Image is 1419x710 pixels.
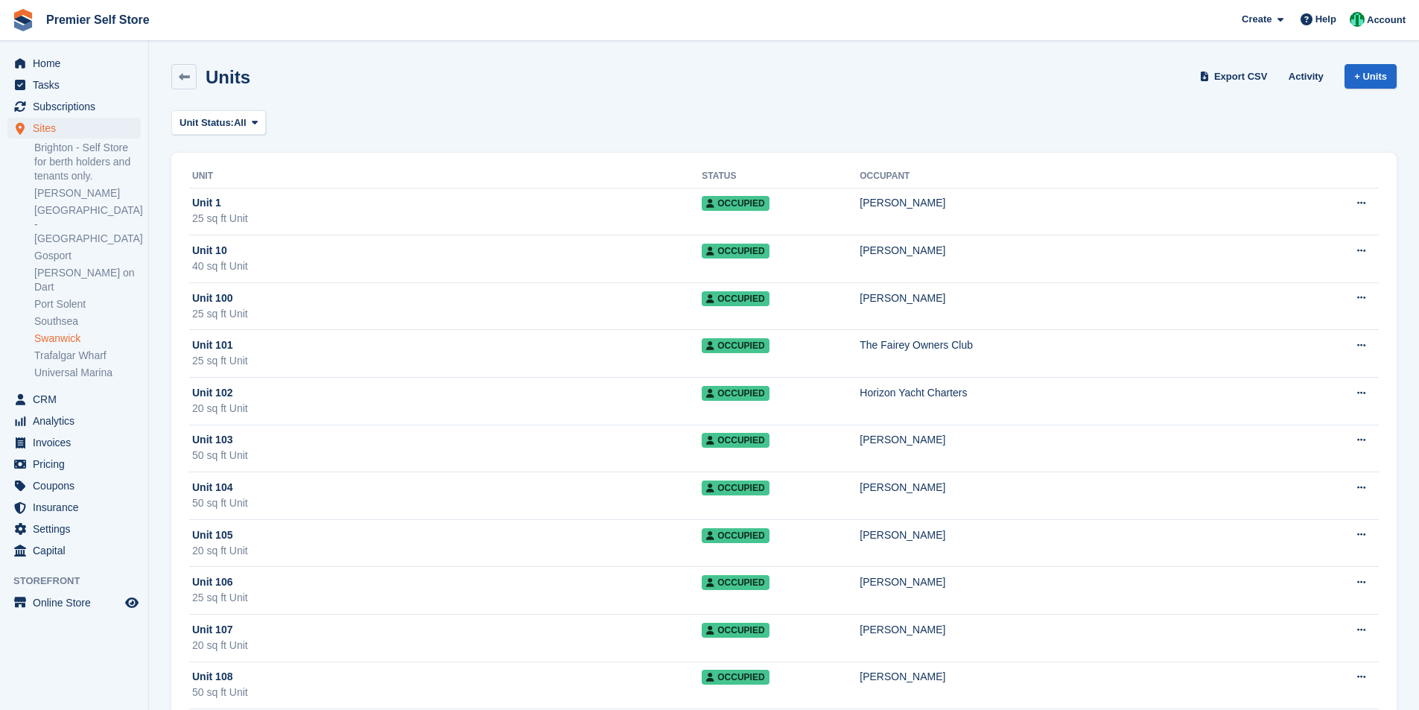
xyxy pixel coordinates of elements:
span: Occupied [702,386,769,401]
span: Account [1367,13,1406,28]
a: menu [7,497,141,518]
div: [PERSON_NAME] [860,622,1320,638]
span: Unit 1 [192,195,221,211]
span: Pricing [33,454,122,475]
a: menu [7,96,141,117]
button: Unit Status: All [171,110,266,135]
span: Unit 100 [192,291,232,306]
div: Horizon Yacht Charters [860,385,1320,401]
div: The Fairey Owners Club [860,337,1320,353]
div: [PERSON_NAME] [860,480,1320,495]
span: Occupied [702,528,769,543]
a: menu [7,540,141,561]
th: Status [702,165,860,188]
span: All [234,115,247,130]
span: Online Store [33,592,122,613]
img: stora-icon-8386f47178a22dfd0bd8f6a31ec36ba5ce8667c1dd55bd0f319d3a0aa187defe.svg [12,9,34,31]
span: Occupied [702,575,769,590]
span: Occupied [702,433,769,448]
span: Unit 107 [192,622,232,638]
div: 50 sq ft Unit [192,685,702,700]
span: Coupons [33,475,122,496]
div: 50 sq ft Unit [192,448,702,463]
a: + Units [1345,64,1397,89]
a: Brighton - Self Store for berth holders and tenants only. [34,141,141,183]
span: CRM [33,389,122,410]
a: Preview store [123,594,141,612]
div: 40 sq ft Unit [192,259,702,274]
img: Peter Pring [1350,12,1365,27]
span: Unit 106 [192,574,232,590]
th: Unit [189,165,702,188]
a: [PERSON_NAME] on Dart [34,266,141,294]
a: Southsea [34,314,141,329]
div: 20 sq ft Unit [192,638,702,653]
div: 25 sq ft Unit [192,590,702,606]
span: Occupied [702,481,769,495]
a: menu [7,519,141,539]
span: Unit 10 [192,243,227,259]
span: Home [33,53,122,74]
div: [PERSON_NAME] [860,195,1320,211]
span: Unit 108 [192,669,232,685]
a: menu [7,389,141,410]
div: 20 sq ft Unit [192,401,702,416]
span: Occupied [702,196,769,211]
span: Analytics [33,411,122,431]
span: Occupied [702,244,769,259]
a: menu [7,53,141,74]
th: Occupant [860,165,1320,188]
div: 25 sq ft Unit [192,211,702,226]
span: Occupied [702,338,769,353]
div: 25 sq ft Unit [192,306,702,322]
div: [PERSON_NAME] [860,432,1320,448]
span: Unit 103 [192,432,232,448]
a: menu [7,475,141,496]
div: [PERSON_NAME] [860,669,1320,685]
div: [PERSON_NAME] [860,291,1320,306]
span: Unit 102 [192,385,232,401]
div: 50 sq ft Unit [192,495,702,511]
a: Universal Marina [34,366,141,380]
a: Activity [1283,64,1330,89]
span: Export CSV [1214,69,1268,84]
span: Occupied [702,670,769,685]
div: [PERSON_NAME] [860,527,1320,543]
a: menu [7,454,141,475]
div: [PERSON_NAME] [860,574,1320,590]
span: Subscriptions [33,96,122,117]
span: Storefront [13,574,148,589]
span: Unit 101 [192,337,232,353]
a: Port Solent [34,297,141,311]
div: 25 sq ft Unit [192,353,702,369]
div: 20 sq ft Unit [192,543,702,559]
a: Swanwick [34,332,141,346]
span: Occupied [702,291,769,306]
span: Sites [33,118,122,139]
a: menu [7,118,141,139]
span: Unit Status: [180,115,234,130]
span: Settings [33,519,122,539]
span: Capital [33,540,122,561]
h2: Units [206,67,250,87]
a: menu [7,75,141,95]
a: Gosport [34,249,141,263]
a: Trafalgar Wharf [34,349,141,363]
span: Help [1315,12,1336,27]
div: [PERSON_NAME] [860,243,1320,259]
span: Invoices [33,432,122,453]
a: [PERSON_NAME] [34,186,141,200]
span: Unit 105 [192,527,232,543]
span: Occupied [702,623,769,638]
a: menu [7,592,141,613]
a: menu [7,432,141,453]
span: Unit 104 [192,480,232,495]
span: Tasks [33,75,122,95]
a: Premier Self Store [40,7,156,32]
a: [GEOGRAPHIC_DATA] - [GEOGRAPHIC_DATA] [34,203,141,246]
a: menu [7,411,141,431]
span: Insurance [33,497,122,518]
span: Create [1242,12,1272,27]
a: Export CSV [1197,64,1274,89]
